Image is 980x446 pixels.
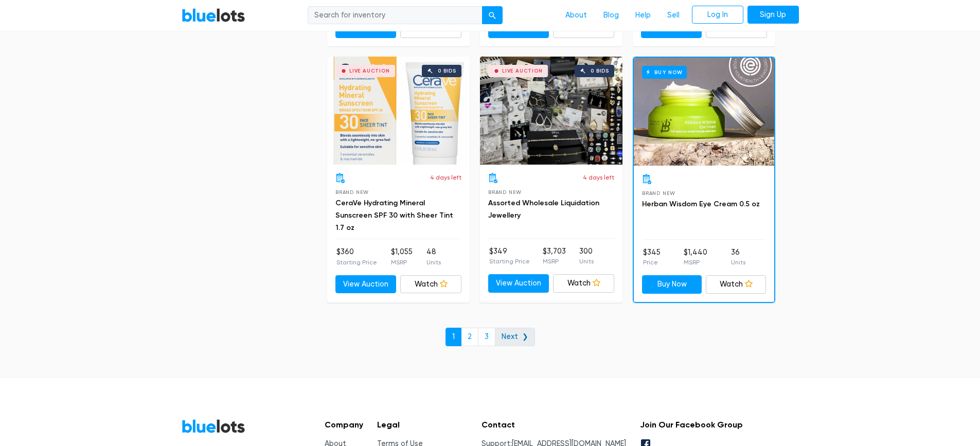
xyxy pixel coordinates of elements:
[488,189,522,195] span: Brand New
[426,258,441,267] p: Units
[634,58,774,166] a: Buy Now
[391,258,413,267] p: MSRP
[579,257,594,266] p: Units
[642,66,687,79] h6: Buy Now
[659,6,688,25] a: Sell
[595,6,627,25] a: Blog
[684,258,707,267] p: MSRP
[642,190,675,196] span: Brand New
[438,68,456,74] div: 0 bids
[642,275,702,294] a: Buy Now
[480,57,622,165] a: Live Auction 0 bids
[495,328,535,346] a: Next ❯
[349,68,390,74] div: Live Auction
[446,328,461,346] a: 1
[308,6,483,25] input: Search for inventory
[643,247,661,267] li: $345
[327,57,470,165] a: Live Auction 0 bids
[182,419,245,434] a: BlueLots
[335,189,369,195] span: Brand New
[684,247,707,267] li: $1,440
[335,199,453,232] a: CeraVe Hydrating Mineral Sunscreen SPF 30 with Sheer Tint 1.7 oz
[731,247,745,267] li: 36
[489,246,530,266] li: $349
[579,246,594,266] li: 300
[377,420,467,430] h5: Legal
[391,246,413,267] li: $1,055
[325,420,363,430] h5: Company
[489,257,530,266] p: Starting Price
[482,420,626,430] h5: Contact
[182,8,245,23] a: BlueLots
[430,173,461,182] p: 4 days left
[478,328,495,346] a: 3
[640,420,743,430] h5: Join Our Facebook Group
[426,246,441,267] li: 48
[591,68,609,74] div: 0 bids
[706,275,766,294] a: Watch
[731,258,745,267] p: Units
[336,258,377,267] p: Starting Price
[543,257,566,266] p: MSRP
[502,68,543,74] div: Live Auction
[461,328,478,346] a: 2
[627,6,659,25] a: Help
[335,275,397,294] a: View Auction
[336,246,377,267] li: $360
[643,258,661,267] p: Price
[488,199,599,220] a: Assorted Wholesale Liquidation Jewellery
[553,274,614,293] a: Watch
[488,274,549,293] a: View Auction
[642,200,760,208] a: Herban Wisdom Eye Cream 0.5 oz
[692,6,743,24] a: Log In
[400,275,461,294] a: Watch
[543,246,566,266] li: $3,703
[747,6,799,24] a: Sign Up
[557,6,595,25] a: About
[583,173,614,182] p: 4 days left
